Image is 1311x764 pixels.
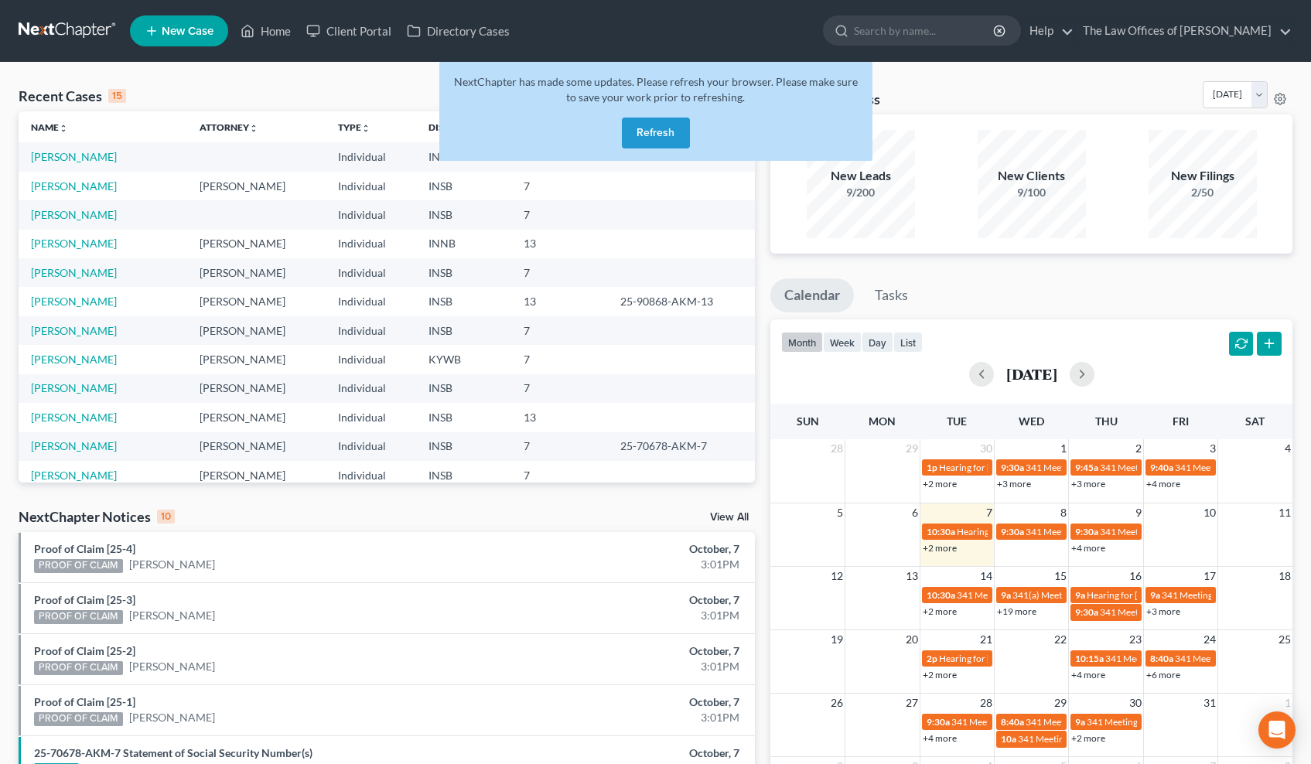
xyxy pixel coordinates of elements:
[511,345,608,373] td: 7
[31,411,117,424] a: [PERSON_NAME]
[927,589,955,601] span: 10:30a
[1128,694,1143,712] span: 30
[162,26,213,37] span: New Case
[1128,630,1143,649] span: 23
[1134,503,1143,522] span: 9
[978,694,994,712] span: 28
[187,345,326,373] td: [PERSON_NAME]
[515,541,740,557] div: October, 7
[978,185,1086,200] div: 9/100
[326,374,417,403] td: Individual
[515,557,740,572] div: 3:01PM
[1019,414,1044,428] span: Wed
[187,432,326,461] td: [PERSON_NAME]
[904,439,920,458] span: 29
[1146,605,1180,617] a: +3 more
[31,353,117,366] a: [PERSON_NAME]
[515,608,740,623] div: 3:01PM
[157,510,175,524] div: 10
[326,461,417,489] td: Individual
[59,124,68,133] i: unfold_more
[31,121,68,133] a: Nameunfold_more
[399,17,517,45] a: Directory Cases
[927,526,955,537] span: 10:30a
[326,258,417,287] td: Individual
[416,374,511,403] td: INSB
[1001,733,1016,745] span: 10a
[34,746,312,759] a: 25-70678-AKM-7 Statement of Social Security Number(s)
[129,557,215,572] a: [PERSON_NAME]
[34,593,135,606] a: Proof of Claim [25-3]
[1022,17,1074,45] a: Help
[1075,526,1098,537] span: 9:30a
[807,167,915,185] div: New Leads
[1149,167,1257,185] div: New Filings
[1071,478,1105,489] a: +3 more
[710,512,749,523] a: View All
[923,605,957,617] a: +2 more
[511,461,608,489] td: 7
[1208,439,1217,458] span: 3
[807,185,915,200] div: 9/200
[1149,185,1257,200] div: 2/50
[854,16,995,45] input: Search by name...
[823,332,862,353] button: week
[1245,414,1265,428] span: Sat
[1277,567,1292,585] span: 18
[108,89,126,103] div: 15
[416,432,511,461] td: INSB
[187,172,326,200] td: [PERSON_NAME]
[416,142,511,171] td: INSB
[1001,716,1024,728] span: 8:40a
[31,266,117,279] a: [PERSON_NAME]
[910,503,920,522] span: 6
[939,653,1060,664] span: Hearing for [PERSON_NAME]
[31,295,117,308] a: [PERSON_NAME]
[233,17,299,45] a: Home
[299,17,399,45] a: Client Portal
[31,469,117,482] a: [PERSON_NAME]
[1162,589,1301,601] span: 341 Meeting for [PERSON_NAME]
[511,230,608,258] td: 13
[893,332,923,353] button: list
[416,345,511,373] td: KYWB
[1075,589,1085,601] span: 9a
[19,507,175,526] div: NextChapter Notices
[1150,589,1160,601] span: 9a
[511,287,608,315] td: 13
[904,694,920,712] span: 27
[34,610,123,624] div: PROOF OF CLAIM
[454,75,858,104] span: NextChapter has made some updates. Please refresh your browser. Please make sure to save your wor...
[428,121,480,133] a: Districtunfold_more
[978,167,1086,185] div: New Clients
[1006,366,1057,382] h2: [DATE]
[1173,414,1189,428] span: Fri
[326,172,417,200] td: Individual
[608,287,755,315] td: 25-90868-AKM-13
[511,172,608,200] td: 7
[1277,630,1292,649] span: 25
[515,745,740,761] div: October, 7
[829,630,845,649] span: 19
[511,316,608,345] td: 7
[416,403,511,431] td: INSB
[31,381,117,394] a: [PERSON_NAME]
[1146,478,1180,489] a: +4 more
[361,124,370,133] i: unfold_more
[957,526,1077,537] span: Hearing for [PERSON_NAME]
[829,439,845,458] span: 28
[1001,462,1024,473] span: 9:30a
[904,567,920,585] span: 13
[1026,716,1165,728] span: 341 Meeting for [PERSON_NAME]
[1087,589,1207,601] span: Hearing for [PERSON_NAME]
[31,237,117,250] a: [PERSON_NAME]
[129,710,215,725] a: [PERSON_NAME]
[34,712,123,726] div: PROOF OF CLAIM
[416,316,511,345] td: INSB
[1095,414,1118,428] span: Thu
[1059,503,1068,522] span: 8
[416,172,511,200] td: INSB
[416,200,511,229] td: INSB
[31,150,117,163] a: [PERSON_NAME]
[1012,589,1162,601] span: 341(a) Meeting for [PERSON_NAME]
